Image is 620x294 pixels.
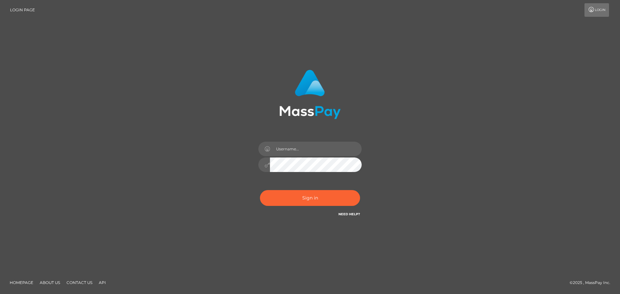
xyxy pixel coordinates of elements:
div: © 2025 , MassPay Inc. [570,279,615,286]
a: About Us [37,278,63,288]
a: Login [584,3,609,17]
a: Homepage [7,278,36,288]
a: Login Page [10,3,35,17]
img: MassPay Login [279,70,341,119]
a: API [96,278,108,288]
a: Contact Us [64,278,95,288]
button: Sign in [260,190,360,206]
a: Need Help? [338,212,360,216]
input: Username... [270,142,362,156]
